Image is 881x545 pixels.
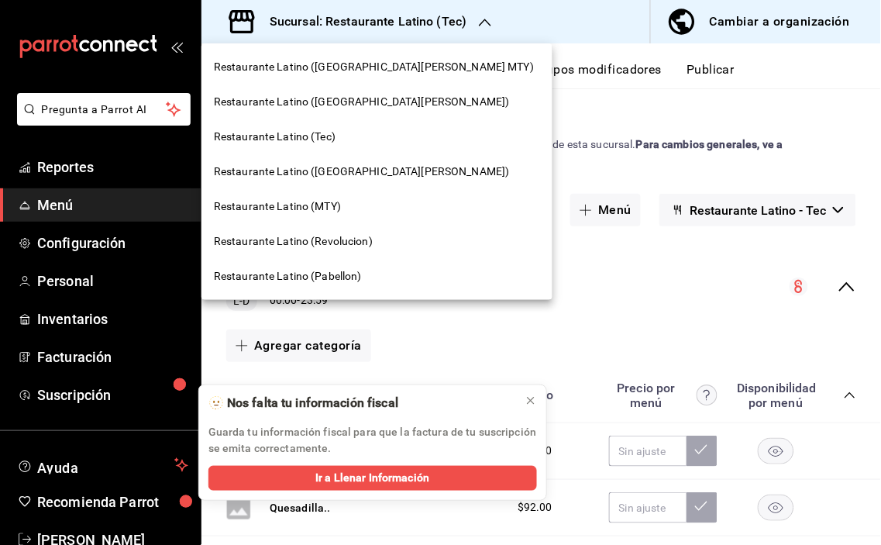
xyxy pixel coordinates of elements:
[214,59,534,75] span: Restaurante Latino ([GEOGRAPHIC_DATA][PERSON_NAME] MTY)
[201,189,552,224] div: Restaurante Latino (MTY)
[201,224,552,259] div: Restaurante Latino (Revolucion)
[201,85,552,119] div: Restaurante Latino ([GEOGRAPHIC_DATA][PERSON_NAME])
[214,233,373,250] span: Restaurante Latino (Revolucion)
[214,164,510,180] span: Restaurante Latino ([GEOGRAPHIC_DATA][PERSON_NAME])
[315,470,429,486] span: Ir a Llenar Información
[214,94,510,110] span: Restaurante Latino ([GEOGRAPHIC_DATA][PERSON_NAME])
[214,198,341,215] span: Restaurante Latino (MTY)
[201,154,552,189] div: Restaurante Latino ([GEOGRAPHIC_DATA][PERSON_NAME])
[214,129,336,145] span: Restaurante Latino (Tec)
[201,119,552,154] div: Restaurante Latino (Tec)
[208,424,537,457] p: Guarda tu información fiscal para que la factura de tu suscripción se emita correctamente.
[208,395,512,412] div: 🫥 Nos falta tu información fiscal
[214,268,362,285] span: Restaurante Latino (Pabellon)
[201,259,552,294] div: Restaurante Latino (Pabellon)
[201,50,552,85] div: Restaurante Latino ([GEOGRAPHIC_DATA][PERSON_NAME] MTY)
